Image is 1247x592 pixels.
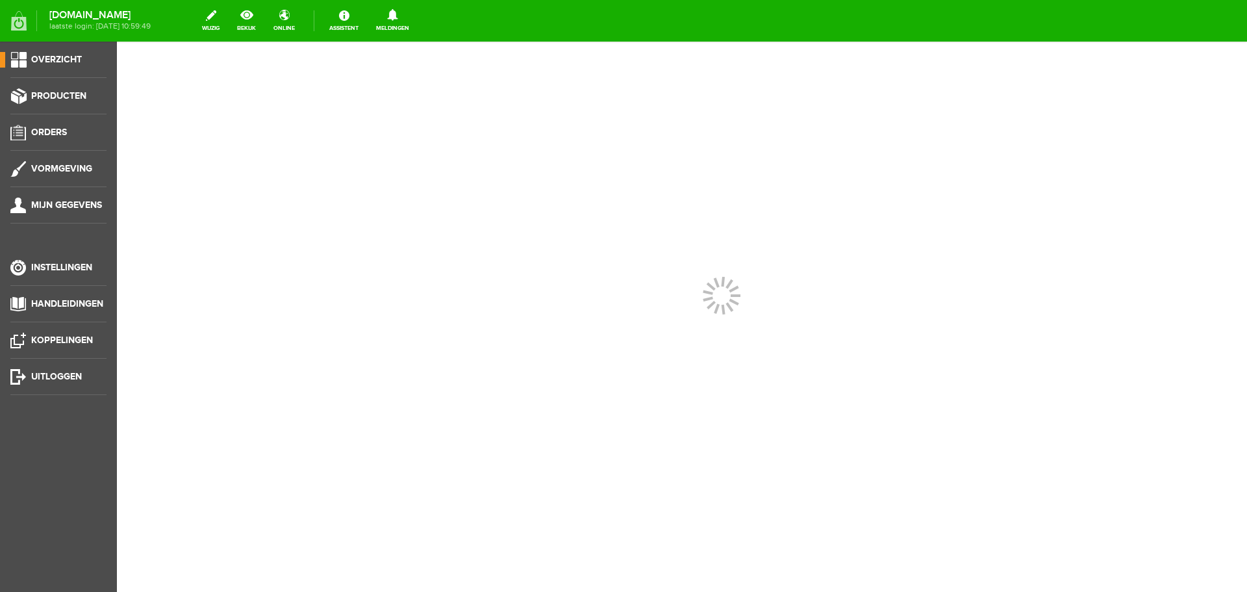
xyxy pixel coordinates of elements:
a: Assistent [321,6,366,35]
span: Producten [31,90,86,101]
span: Koppelingen [31,335,93,346]
a: wijzig [194,6,227,35]
span: Overzicht [31,54,82,65]
strong: [DOMAIN_NAME] [49,12,151,19]
span: Mijn gegevens [31,199,102,211]
span: laatste login: [DATE] 10:59:49 [49,23,151,30]
span: Vormgeving [31,163,92,174]
span: Handleidingen [31,298,103,309]
span: Uitloggen [31,371,82,382]
span: Orders [31,127,67,138]
a: online [266,6,303,35]
a: bekijk [229,6,264,35]
a: Meldingen [368,6,417,35]
span: Instellingen [31,262,92,273]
